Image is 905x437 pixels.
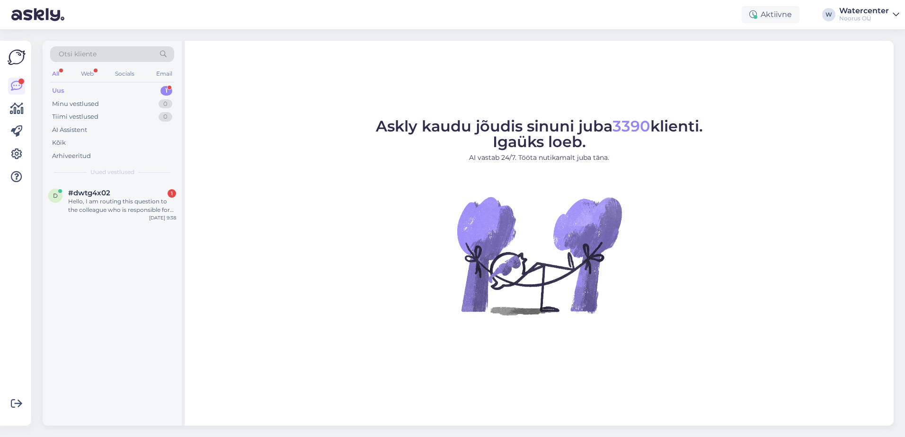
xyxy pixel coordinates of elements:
[52,125,87,135] div: AI Assistent
[52,99,99,109] div: Minu vestlused
[59,49,97,59] span: Otsi kliente
[168,189,176,198] div: 1
[53,192,58,199] span: d
[50,68,61,80] div: All
[822,8,835,21] div: W
[68,189,110,197] span: #dwtg4x02
[79,68,96,80] div: Web
[159,99,172,109] div: 0
[839,7,899,22] a: WatercenterNoorus OÜ
[839,15,889,22] div: Noorus OÜ
[113,68,136,80] div: Socials
[612,117,650,135] span: 3390
[90,168,134,176] span: Uued vestlused
[376,117,703,151] span: Askly kaudu jõudis sinuni juba klienti. Igaüks loeb.
[52,112,98,122] div: Tiimi vestlused
[376,153,703,163] p: AI vastab 24/7. Tööta nutikamalt juba täna.
[839,7,889,15] div: Watercenter
[160,86,172,96] div: 1
[159,112,172,122] div: 0
[52,86,64,96] div: Uus
[742,6,799,23] div: Aktiivne
[68,197,176,214] div: Hello, I am routing this question to the colleague who is responsible for this topic. The reply m...
[52,151,91,161] div: Arhiveeritud
[8,48,26,66] img: Askly Logo
[454,170,624,341] img: No Chat active
[154,68,174,80] div: Email
[52,138,66,148] div: Kõik
[149,214,176,221] div: [DATE] 9:38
